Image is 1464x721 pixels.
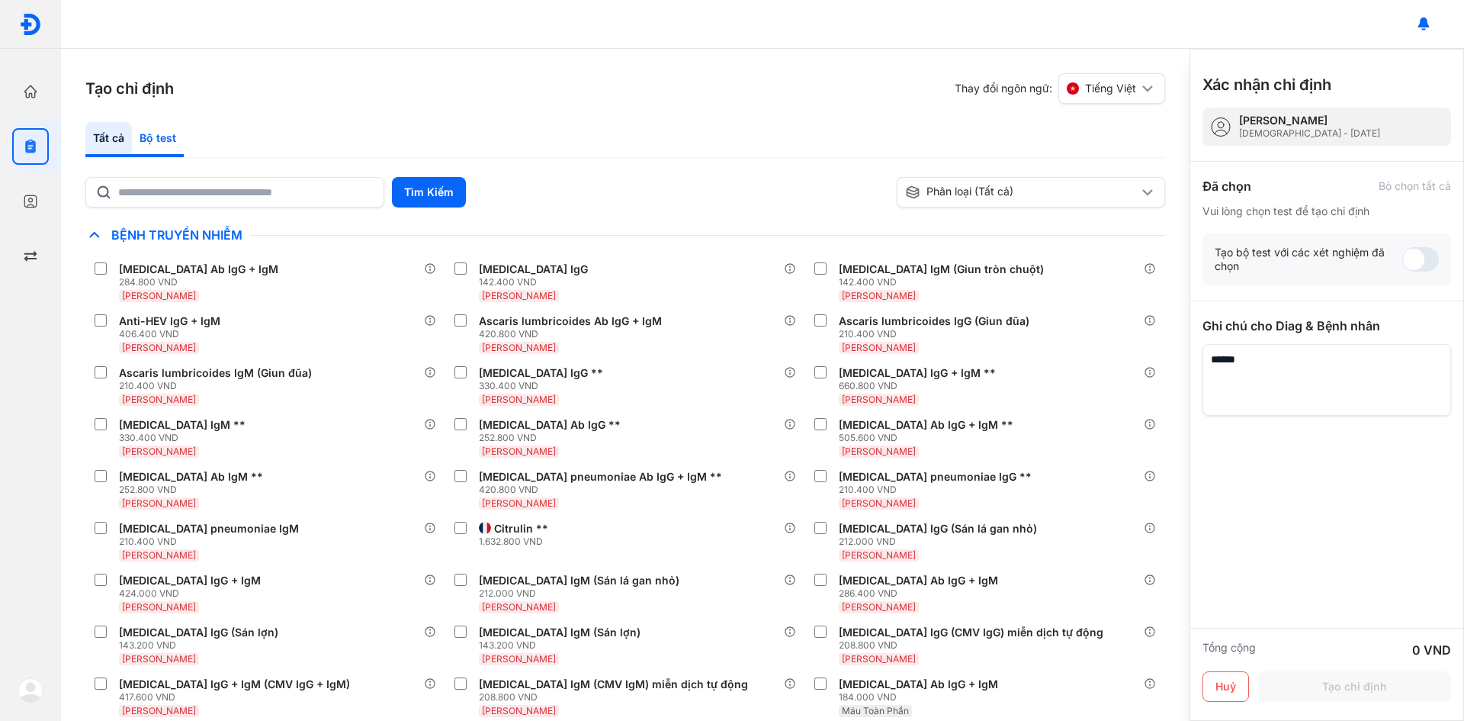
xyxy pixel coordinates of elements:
button: Huỷ [1202,671,1249,702]
div: 330.400 VND [479,380,609,392]
div: Ghi chú cho Diag & Bệnh nhân [1202,317,1451,335]
div: 210.400 VND [119,536,305,548]
div: 286.400 VND [839,587,1004,600]
div: Bộ test [132,122,184,157]
div: 212.000 VND [839,536,1043,548]
div: [MEDICAL_DATA] Ab IgG + IgM [839,574,998,587]
div: [MEDICAL_DATA] IgG + IgM ** [839,366,996,380]
div: Vui lòng chọn test để tạo chỉ định [1202,204,1451,218]
span: [PERSON_NAME] [842,446,916,457]
div: 142.400 VND [479,276,594,288]
div: 143.200 VND [479,639,647,652]
div: Đã chọn [1202,177,1251,195]
div: 143.200 VND [119,639,284,652]
div: [MEDICAL_DATA] IgG (Sán lá gan nhỏ) [839,522,1037,536]
img: logo [18,678,43,703]
span: [PERSON_NAME] [842,653,916,665]
span: [PERSON_NAME] [842,290,916,301]
span: Bệnh Truyền Nhiễm [104,227,250,243]
div: [PERSON_NAME] [1239,114,1380,127]
div: [MEDICAL_DATA] IgM (Giun tròn chuột) [839,262,1044,276]
div: [MEDICAL_DATA] Ab IgG ** [479,418,621,432]
div: [MEDICAL_DATA] IgM ** [119,418,246,432]
button: Tạo chỉ định [1258,671,1451,702]
div: 406.400 VND [119,328,226,340]
div: 142.400 VND [839,276,1050,288]
span: [PERSON_NAME] [122,705,196,716]
div: Tổng cộng [1202,641,1256,659]
div: Citrulin ** [494,522,548,536]
img: logo [19,13,42,36]
span: [PERSON_NAME] [482,394,556,405]
div: 660.800 VND [839,380,1002,392]
span: [PERSON_NAME] [482,705,556,716]
span: Máu Toàn Phần [842,705,909,716]
div: [MEDICAL_DATA] IgM (Sán lợn) [479,626,640,639]
div: 252.800 VND [119,484,269,496]
span: [PERSON_NAME] [122,653,196,665]
div: 420.800 VND [479,484,728,496]
div: 330.400 VND [119,432,252,444]
div: 252.800 VND [479,432,627,444]
span: [PERSON_NAME] [482,601,556,613]
span: [PERSON_NAME] [122,549,196,561]
div: 1.632.800 VND [479,536,554,548]
div: [MEDICAL_DATA] pneumoniae IgG ** [839,470,1032,484]
span: [PERSON_NAME] [122,446,196,457]
span: [PERSON_NAME] [482,290,556,301]
h3: Tạo chỉ định [85,78,174,99]
button: Tìm Kiếm [392,177,466,208]
div: [MEDICAL_DATA] Ab IgG + IgM ** [839,418,1013,432]
div: [MEDICAL_DATA] IgG (Sán lợn) [119,626,278,639]
div: [MEDICAL_DATA] pneumoniae IgM [119,522,299,536]
div: 505.600 VND [839,432,1019,444]
span: [PERSON_NAME] [122,342,196,353]
div: [MEDICAL_DATA] IgG [479,262,588,276]
span: [PERSON_NAME] [842,342,916,353]
div: [MEDICAL_DATA] IgG ** [479,366,603,380]
div: 420.800 VND [479,328,668,340]
div: [MEDICAL_DATA] IgG + IgM [119,574,261,587]
span: [PERSON_NAME] [842,497,916,509]
div: 212.000 VND [479,587,685,600]
div: [MEDICAL_DATA] IgM (Sán lá gan nhỏ) [479,574,679,587]
div: 208.800 VND [479,691,754,703]
div: Ascaris lumbricoides IgM (Giun đũa) [119,366,312,380]
span: [PERSON_NAME] [842,601,916,613]
div: [MEDICAL_DATA] IgG (CMV IgG) miễn dịch tự động [839,626,1103,639]
div: 210.400 VND [839,328,1035,340]
div: Ascaris lumbricoides Ab IgG + IgM [479,314,662,328]
div: [DEMOGRAPHIC_DATA] - [DATE] [1239,127,1380,140]
div: [MEDICAL_DATA] pneumoniae Ab IgG + IgM ** [479,470,722,484]
h3: Xác nhận chỉ định [1202,74,1331,95]
div: [MEDICAL_DATA] IgM (CMV IgM) miễn dịch tự động [479,678,748,691]
span: [PERSON_NAME] [842,549,916,561]
div: [MEDICAL_DATA] Ab IgG + IgM [119,262,278,276]
span: Tiếng Việt [1085,82,1136,95]
div: 210.400 VND [839,484,1038,496]
div: [MEDICAL_DATA] IgG + IgM (CMV IgG + IgM) [119,678,350,691]
div: [MEDICAL_DATA] Ab IgG + IgM [839,678,998,691]
div: 424.000 VND [119,587,267,600]
div: Phân loại (Tất cả) [905,185,1138,200]
div: 417.600 VND [119,691,356,703]
div: 208.800 VND [839,639,1109,652]
div: Thay đổi ngôn ngữ: [955,73,1165,104]
div: [MEDICAL_DATA] Ab IgM ** [119,470,263,484]
div: 284.800 VND [119,276,284,288]
div: 210.400 VND [119,380,318,392]
span: [PERSON_NAME] [122,394,196,405]
span: [PERSON_NAME] [482,446,556,457]
span: [PERSON_NAME] [482,653,556,665]
div: Tất cả [85,122,132,157]
div: 0 VND [1412,641,1451,659]
span: [PERSON_NAME] [482,497,556,509]
span: [PERSON_NAME] [122,601,196,613]
span: [PERSON_NAME] [842,394,916,405]
div: Bỏ chọn tất cả [1379,179,1451,193]
span: [PERSON_NAME] [122,497,196,509]
div: Anti-HEV IgG + IgM [119,314,220,328]
div: Tạo bộ test với các xét nghiệm đã chọn [1215,246,1402,273]
div: Ascaris lumbricoides IgG (Giun đũa) [839,314,1029,328]
span: [PERSON_NAME] [122,290,196,301]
